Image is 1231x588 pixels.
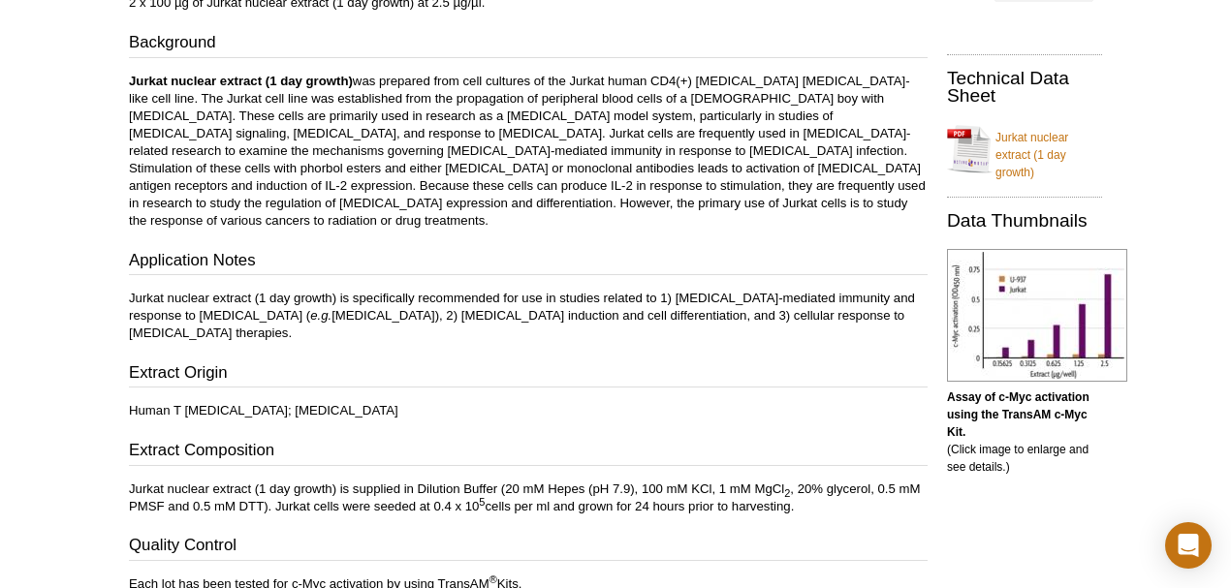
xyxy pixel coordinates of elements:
[784,486,790,498] sub: 2
[1165,522,1212,569] div: Open Intercom Messenger
[129,290,928,342] p: Jurkat nuclear extract (1 day growth) is specifically recommended for use in studies related to 1...
[489,573,497,585] sup: ®
[947,388,1102,476] p: (Click image to enlarge and see details.)
[947,70,1102,105] h2: Technical Data Sheet
[129,74,353,88] b: Jurkat nuclear extract (1 day growth)
[479,495,485,507] sup: 5
[129,73,928,230] p: was prepared from cell cultures of the Jurkat human CD4(+) [MEDICAL_DATA] [MEDICAL_DATA]-like cel...
[129,361,928,388] h3: Extract Origin
[129,402,928,419] p: Human T [MEDICAL_DATA]; [MEDICAL_DATA]
[947,117,1102,181] a: Jurkat nuclear extract (1 day growth)
[129,439,928,466] h3: Extract Composition
[129,534,928,561] h3: Quality Control
[310,308,331,323] em: e.g.
[129,249,928,276] h3: Application Notes
[947,249,1127,382] img: Figure 1: Measurement of c-Myc activity.
[947,212,1102,230] h2: Data Thumbnails
[129,31,928,58] h3: Background
[947,390,1089,439] b: Assay of c-Myc activation using the TransAM c-Myc Kit.
[129,480,928,515] p: Jurkat nuclear extract (1 day growth) is supplied in Dilution Buffer (20 mM Hepes (pH 7.9), 100 m...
